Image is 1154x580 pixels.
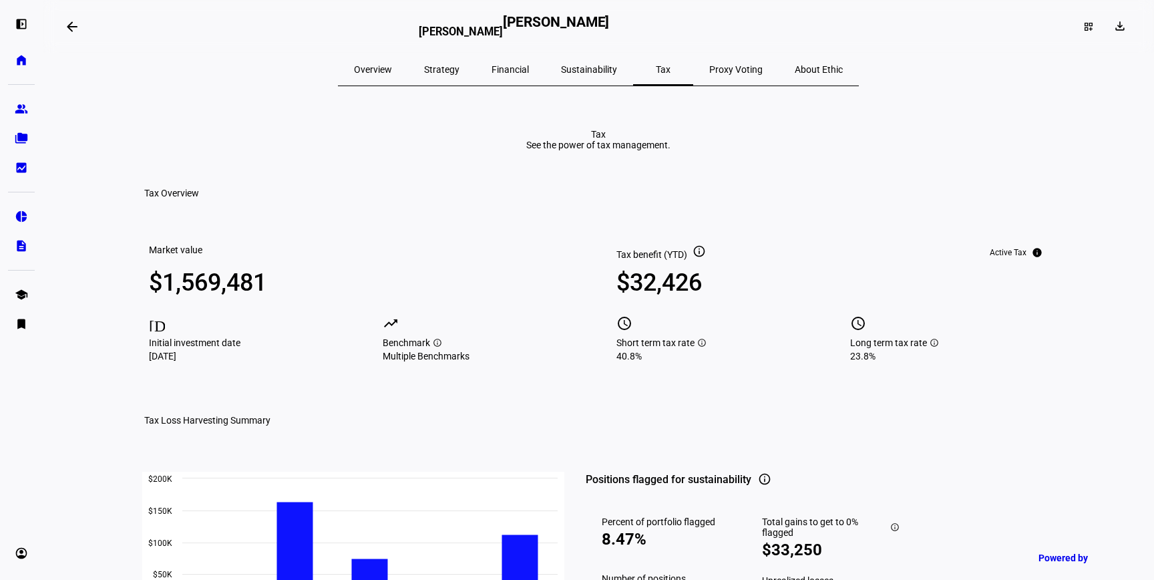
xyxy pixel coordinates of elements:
h3: Tax Overview [144,188,199,198]
div: [DATE] [149,351,347,361]
mat-icon: dashboard_customize [1083,21,1094,32]
mat-icon: arrow_backwards [64,19,80,35]
h3: [PERSON_NAME] [419,25,503,38]
a: group [8,96,35,122]
mat-icon: info [930,338,939,347]
div: $1,569,481 [149,269,347,296]
eth-mat-symbol: school [15,288,28,301]
eth-report-page-title: Tax [134,129,1063,150]
span: Overview [354,65,392,74]
div: Market value [149,245,202,255]
eth-mat-symbol: bookmark [15,317,28,331]
span: Tax benefit (YTD) [616,249,687,260]
text: $50K [153,570,172,579]
mat-icon: info [758,472,771,486]
mat-icon: info [890,523,900,532]
span: Positions flagged for sustainability [586,472,751,488]
a: description [8,233,35,259]
a: home [8,47,35,74]
h2: [PERSON_NAME] [503,14,610,39]
mat-icon: info [433,338,442,347]
a: folder_copy [8,125,35,152]
text: $150K [148,506,172,516]
eth-mat-symbol: bid_landscape [15,161,28,174]
span: Total gains to get to 0% flagged [762,517,888,538]
eth-mat-symbol: description [15,239,28,253]
text: $200K [148,474,172,484]
a: bid_landscape [8,154,35,181]
mat-icon: download [1113,19,1127,33]
span: Percent of portfolio flagged [602,517,715,527]
span: Financial [492,65,529,74]
span: Long term tax rate [850,337,927,348]
mat-icon: info [697,338,707,347]
div: $32,426 [616,269,814,296]
div: Active Tax [990,247,1026,258]
span: Proxy Voting [709,65,763,74]
div: Benchmark [383,337,580,348]
div: Tax [526,129,670,140]
mat-icon: schedule [616,315,632,331]
a: Powered by [1032,545,1134,570]
span: Tax [656,65,670,74]
span: Strategy [424,65,459,74]
span: About Ethic [795,65,843,74]
text: $100K [148,539,172,548]
mat-icon: info [1032,247,1042,258]
div: 40.8% [616,351,814,361]
div: $33,250 [762,541,900,559]
div: See the power of tax management. [526,140,670,150]
div: 8.47% [602,530,719,549]
eth-mat-symbol: pie_chart [15,210,28,223]
span: Sustainability [561,65,617,74]
div: Initial investment date [149,337,347,348]
eth-mat-symbol: group [15,102,28,116]
div: 23.8% [850,351,1048,361]
h3: Tax Loss Harvesting Summary [144,415,270,426]
eth-mat-symbol: account_circle [15,547,28,560]
mat-icon: [DATE] [149,315,165,331]
span: Short term tax rate [616,337,695,348]
eth-mat-symbol: folder_copy [15,132,28,145]
a: pie_chart [8,203,35,230]
eth-mat-symbol: left_panel_open [15,17,28,31]
mat-icon: trending_up [383,315,399,331]
eth-mat-symbol: home [15,53,28,67]
div: Multiple Benchmarks [383,351,580,361]
mat-icon: schedule [850,315,866,331]
mat-icon: info [693,245,706,258]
